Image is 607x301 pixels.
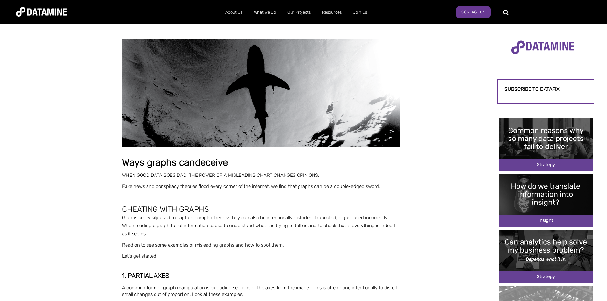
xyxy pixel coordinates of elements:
[347,4,373,21] a: Join Us
[122,253,158,259] span: Let's get started.
[282,4,316,21] a: Our Projects
[316,4,347,21] a: Resources
[122,173,400,178] h3: When good data goes bad. The power of a misleading chart changes opinions.
[122,241,400,249] p: Read on to see some examples of misleading graphs and how to spot them.
[16,7,67,17] img: Datamine
[499,174,593,227] img: How do we translate insights cover image
[220,4,248,21] a: About Us
[507,36,579,59] img: Datamine Logo No Strapline - Purple
[122,157,195,168] strong: Ways graphs can
[122,39,400,147] img: When good data goes bad article headline image-2
[122,183,400,191] p: Fake news and conspiracy theories flood every corner of the internet, we find that graphs can be ...
[504,86,587,92] h3: Subscribe to datafix
[499,118,593,171] img: Common reasons why so many data projects fail to deliver
[499,230,593,283] img: Can analytics solve my problem
[122,272,400,279] h3: 1. Partial Axes
[456,6,491,18] a: Contact Us
[248,4,282,21] a: What We Do
[195,157,228,168] span: deceive
[122,285,398,297] span: A common form of graph manipulation is excluding sections of the axes from the image. This is oft...
[122,214,400,238] p: Graphs are easily used to capture complex trends; they can also be intentionally distorted, trunc...
[122,205,400,213] h2: Cheating with graphs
